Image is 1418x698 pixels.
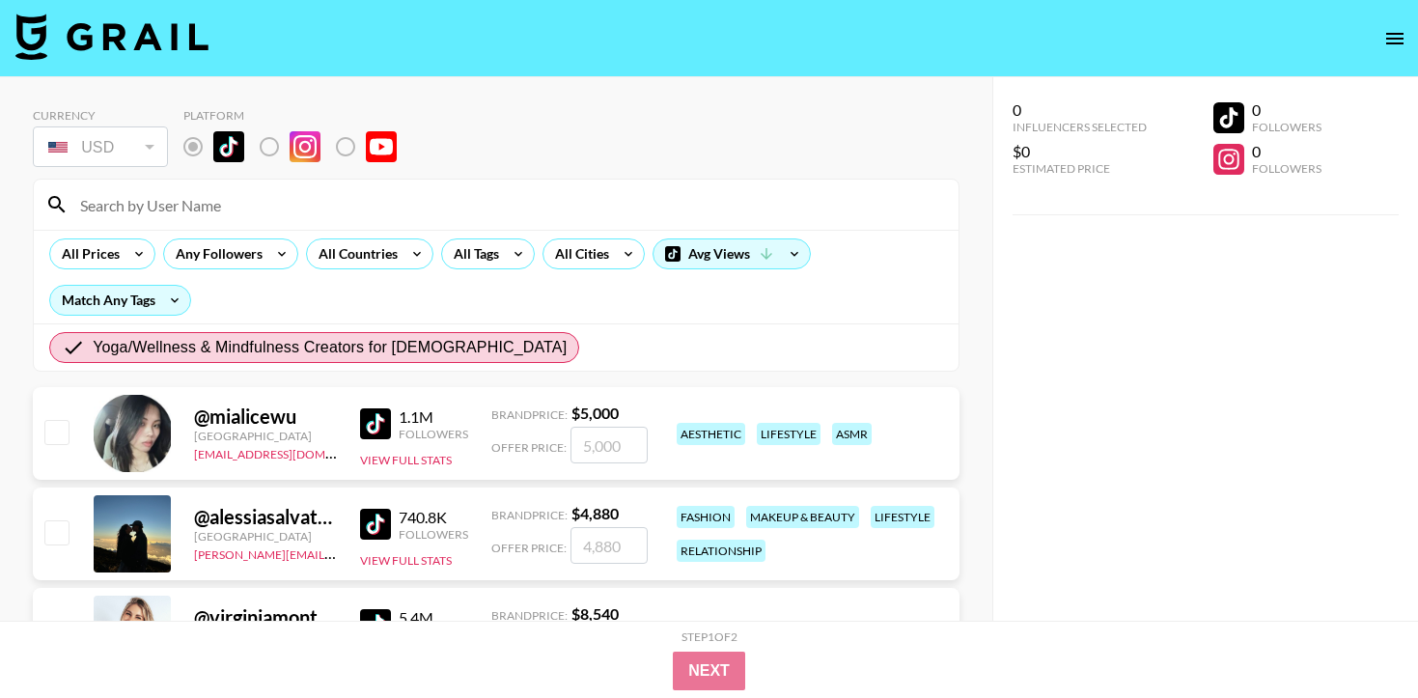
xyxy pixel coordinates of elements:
div: 0 [1013,100,1147,120]
div: Followers [1252,161,1321,176]
div: Followers [399,527,468,542]
img: Grail Talent [15,14,209,60]
div: makeup & beauty [746,506,859,528]
img: TikTok [360,609,391,640]
button: Next [673,652,745,690]
input: Search by User Name [69,189,947,220]
div: fashion [677,506,735,528]
span: Offer Price: [491,440,567,455]
div: USD [37,130,164,164]
div: Estimated Price [1013,161,1147,176]
img: TikTok [360,509,391,540]
div: lifestyle [757,423,820,445]
div: aesthetic [677,423,745,445]
div: 5.4M [399,608,468,628]
div: List locked to TikTok. [183,126,412,167]
img: YouTube [366,131,397,162]
strong: $ 8,540 [571,604,619,623]
iframe: Drift Widget Chat Controller [1321,601,1395,675]
span: Brand Price: [491,608,568,623]
input: 4,880 [570,527,648,564]
div: 0 [1252,142,1321,161]
strong: $ 5,000 [571,404,619,422]
div: All Countries [307,239,402,268]
div: [GEOGRAPHIC_DATA] [194,529,337,544]
button: View Full Stats [360,553,452,568]
div: Step 1 of 2 [681,629,737,644]
div: Influencers Selected [1013,120,1147,134]
button: open drawer [1376,19,1414,58]
span: Brand Price: [491,508,568,522]
div: All Tags [442,239,503,268]
a: [PERSON_NAME][EMAIL_ADDRESS][DOMAIN_NAME] [194,544,480,562]
div: Currency is locked to USD [33,123,168,171]
a: [EMAIL_ADDRESS][DOMAIN_NAME] [194,443,388,461]
img: TikTok [360,408,391,439]
span: Yoga/Wellness & Mindfulness Creators for [DEMOGRAPHIC_DATA] [93,336,567,359]
div: relationship [677,540,765,562]
div: @ virginiamontemaggi [194,605,337,629]
div: All Cities [543,239,613,268]
input: 5,000 [570,427,648,463]
div: Followers [1252,120,1321,134]
span: Brand Price: [491,407,568,422]
div: asmr [832,423,872,445]
div: Avg Views [653,239,810,268]
div: 1.1M [399,407,468,427]
div: lifestyle [871,506,934,528]
div: 740.8K [399,508,468,527]
div: @ mialicewu [194,405,337,429]
img: TikTok [213,131,244,162]
div: Match Any Tags [50,286,190,315]
span: Offer Price: [491,541,567,555]
strong: $ 4,880 [571,504,619,522]
div: [GEOGRAPHIC_DATA] [194,429,337,443]
button: View Full Stats [360,453,452,467]
div: All Prices [50,239,124,268]
div: Any Followers [164,239,266,268]
div: Followers [399,427,468,441]
div: Currency [33,108,168,123]
img: Instagram [290,131,320,162]
div: Platform [183,108,412,123]
div: 0 [1252,100,1321,120]
div: @ alessiasalvatore9 [194,505,337,529]
div: $0 [1013,142,1147,161]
